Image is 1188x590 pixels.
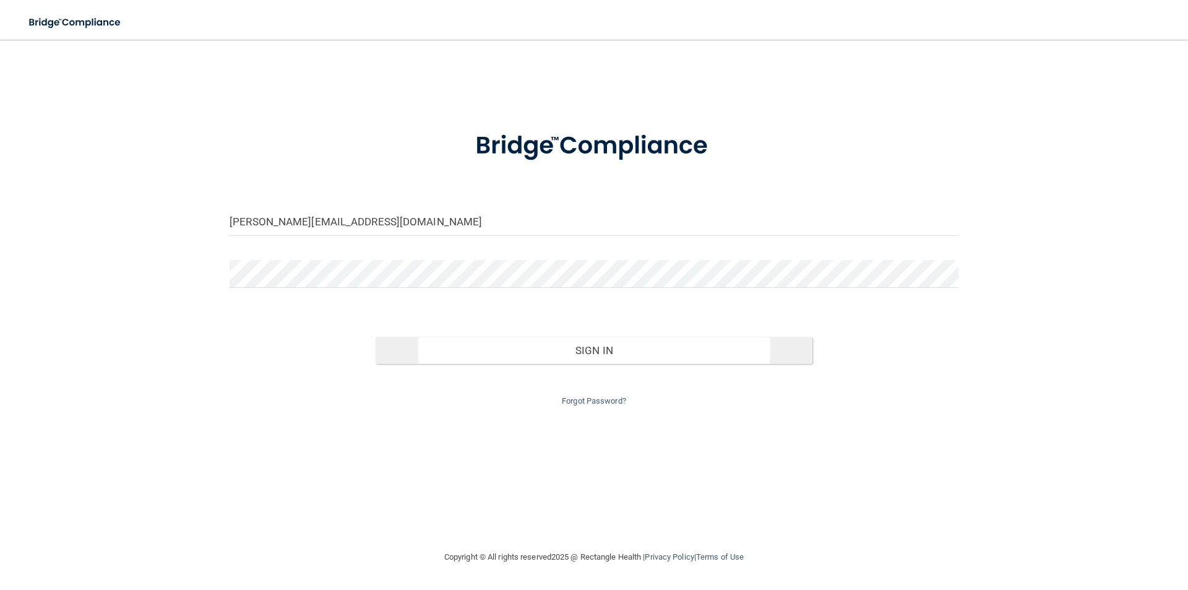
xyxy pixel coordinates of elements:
img: bridge_compliance_login_screen.278c3ca4.svg [19,10,132,35]
iframe: Drift Widget Chat Controller [974,502,1173,552]
a: Forgot Password? [562,396,626,406]
a: Privacy Policy [645,552,694,562]
img: bridge_compliance_login_screen.278c3ca4.svg [450,114,738,178]
div: Copyright © All rights reserved 2025 @ Rectangle Health | | [368,537,820,577]
button: Sign In [376,337,813,364]
a: Terms of Use [696,552,744,562]
input: Email [230,208,958,236]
